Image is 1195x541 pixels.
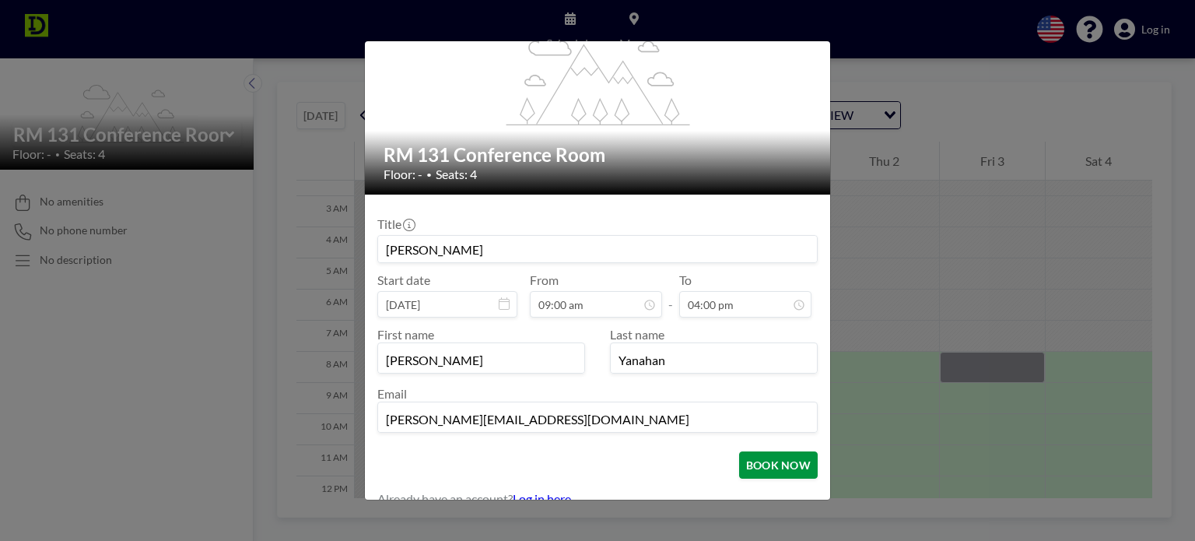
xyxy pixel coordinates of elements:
[377,327,434,342] label: First name
[513,491,571,506] a: Log in here
[436,167,477,182] span: Seats: 4
[377,491,513,507] span: Already have an account?
[668,278,673,312] span: -
[739,451,818,479] button: BOOK NOW
[426,169,432,181] span: •
[530,272,559,288] label: From
[378,236,817,262] input: Guest reservation
[610,327,664,342] label: Last name
[611,346,817,373] input: Last name
[377,272,430,288] label: Start date
[378,406,817,432] input: Email
[384,143,813,167] h2: RM 131 Conference Room
[506,31,690,125] g: flex-grow: 1.2;
[384,167,422,182] span: Floor: -
[378,346,584,373] input: First name
[377,386,407,401] label: Email
[679,272,692,288] label: To
[377,216,414,232] label: Title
